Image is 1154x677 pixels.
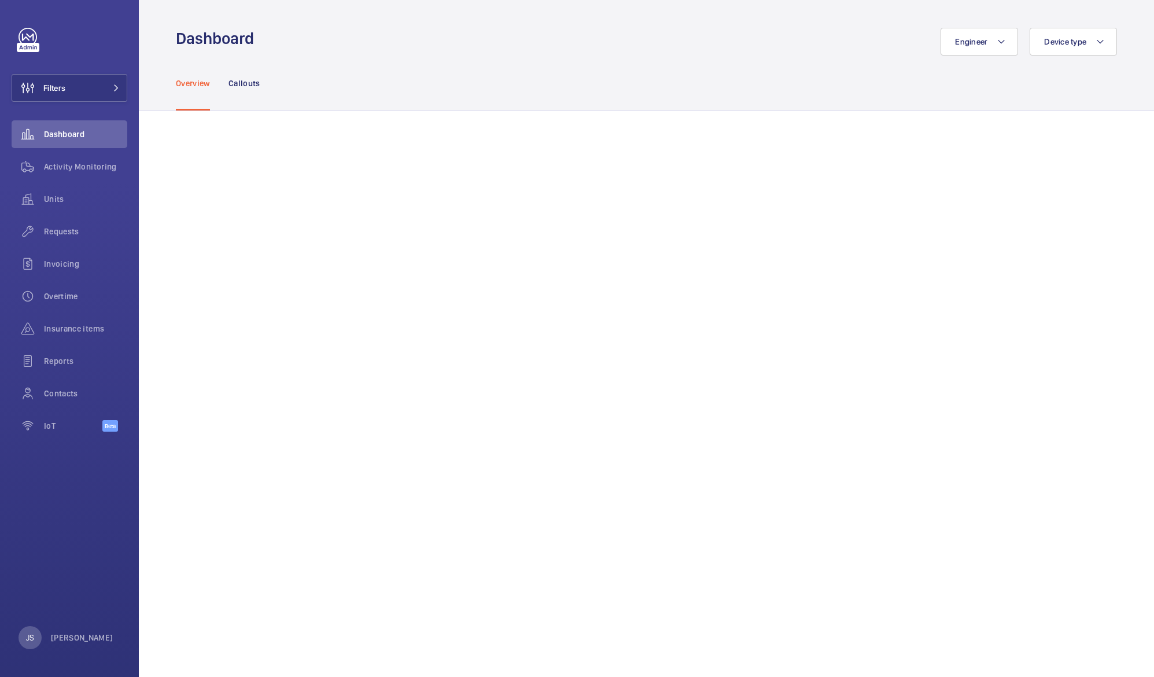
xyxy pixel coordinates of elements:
p: Callouts [228,78,260,89]
span: Beta [102,420,118,432]
span: IoT [44,420,102,432]
span: Insurance items [44,323,127,334]
span: Units [44,193,127,205]
p: Overview [176,78,210,89]
span: Reports [44,355,127,367]
span: Requests [44,226,127,237]
p: JS [26,632,34,643]
span: Engineer [955,37,987,46]
span: Contacts [44,388,127,399]
span: Dashboard [44,128,127,140]
span: Device type [1044,37,1086,46]
span: Overtime [44,290,127,302]
h1: Dashboard [176,28,261,49]
button: Filters [12,74,127,102]
button: Device type [1030,28,1117,56]
span: Invoicing [44,258,127,270]
span: Filters [43,82,65,94]
span: Activity Monitoring [44,161,127,172]
button: Engineer [941,28,1018,56]
p: [PERSON_NAME] [51,632,113,643]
